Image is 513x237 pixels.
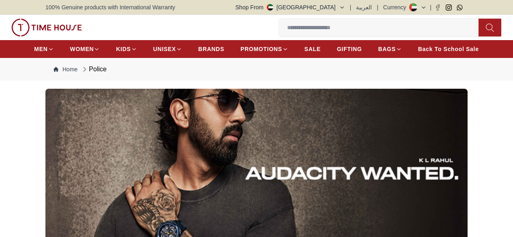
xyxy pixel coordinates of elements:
[70,45,94,53] span: WOMEN
[81,64,107,74] div: Police
[418,45,479,53] span: Back To School Sale
[240,45,282,53] span: PROMOTIONS
[153,45,176,53] span: UNISEX
[337,42,362,56] a: GIFTING
[378,45,395,53] span: BAGS
[457,4,463,11] a: Whatsapp
[11,19,82,36] img: ...
[198,45,224,53] span: BRANDS
[305,45,321,53] span: SALE
[54,65,77,73] a: Home
[378,42,401,56] a: BAGS
[435,4,441,11] a: Facebook
[418,42,479,56] a: Back To School Sale
[198,42,224,56] a: BRANDS
[70,42,100,56] a: WOMEN
[267,4,273,11] img: United Arab Emirates
[153,42,182,56] a: UNISEX
[116,42,137,56] a: KIDS
[45,58,468,81] nav: Breadcrumb
[350,3,352,11] span: |
[377,3,378,11] span: |
[383,3,410,11] div: Currency
[337,45,362,53] span: GIFTING
[45,3,175,11] span: 100% Genuine products with International Warranty
[446,4,452,11] a: Instagram
[34,42,54,56] a: MEN
[240,42,288,56] a: PROMOTIONS
[236,3,345,11] button: Shop From[GEOGRAPHIC_DATA]
[116,45,131,53] span: KIDS
[356,3,372,11] button: العربية
[305,42,321,56] a: SALE
[430,3,431,11] span: |
[34,45,47,53] span: MEN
